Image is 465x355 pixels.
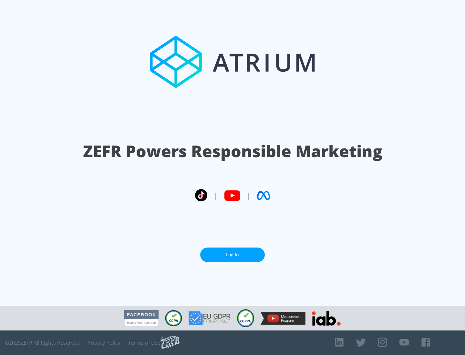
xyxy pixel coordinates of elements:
img: CCPA Compliant [165,310,182,326]
span: | [214,191,218,200]
img: GDPR Compliant [189,311,231,325]
a: Privacy Policy [88,340,120,346]
img: YouTube Measurement Program [261,312,305,325]
span: | [247,191,251,200]
span: © 2025 ZEFR All Rights Reserved [5,340,80,346]
a: Terms of Use [128,340,160,346]
h1: ZEFR Powers Responsible Marketing [83,140,382,162]
img: COPPA Compliant [237,309,254,327]
a: Log In [200,248,265,262]
img: IAB [312,311,341,326]
img: Facebook Marketing Partner [124,310,159,327]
